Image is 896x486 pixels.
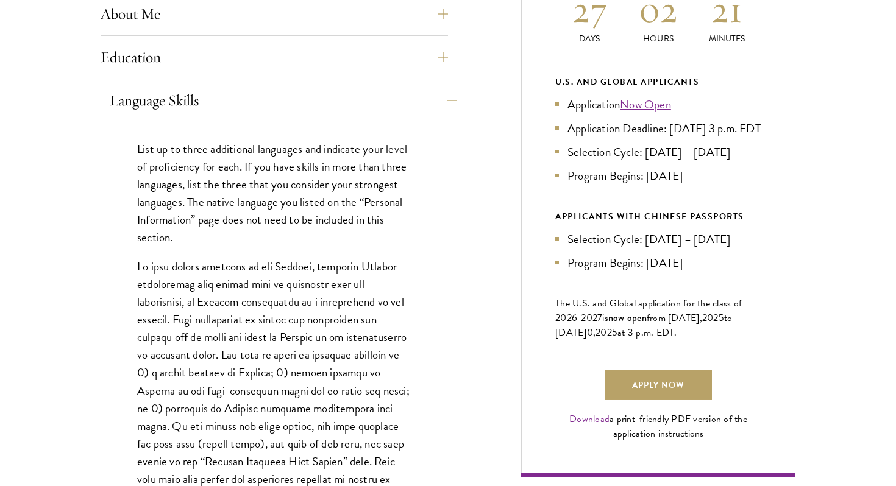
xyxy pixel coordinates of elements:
li: Program Begins: [DATE] [555,254,761,272]
span: The U.S. and Global application for the class of 202 [555,296,742,325]
p: Days [555,32,624,45]
li: Application [555,96,761,113]
span: 5 [719,311,724,325]
p: Minutes [692,32,761,45]
span: 202 [596,325,612,340]
span: to [DATE] [555,311,732,340]
button: Education [101,43,448,72]
li: Selection Cycle: [DATE] – [DATE] [555,230,761,248]
a: Download [569,412,610,426]
span: at 3 p.m. EDT. [617,325,677,340]
li: Application Deadline: [DATE] 3 p.m. EDT [555,119,761,137]
span: -202 [577,311,597,325]
div: APPLICANTS WITH CHINESE PASSPORTS [555,209,761,224]
span: 6 [572,311,577,325]
li: Selection Cycle: [DATE] – [DATE] [555,143,761,161]
span: 7 [597,311,602,325]
span: now open [608,311,647,325]
span: is [602,311,608,325]
p: Hours [624,32,693,45]
span: 202 [702,311,719,325]
p: List up to three additional languages and indicate your level of proficiency for each. If you hav... [137,140,411,246]
li: Program Begins: [DATE] [555,167,761,185]
span: 0 [587,325,593,340]
a: Now Open [620,96,671,113]
div: U.S. and Global Applicants [555,74,761,90]
div: a print-friendly PDF version of the application instructions [555,412,761,441]
span: 5 [612,325,617,340]
button: Language Skills [110,86,457,115]
span: , [593,325,596,340]
a: Apply Now [605,370,712,400]
span: from [DATE], [647,311,702,325]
